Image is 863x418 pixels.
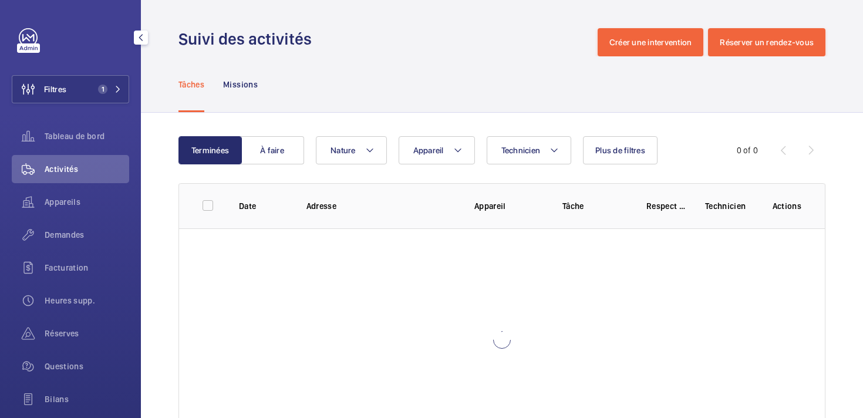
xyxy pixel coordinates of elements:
[501,146,541,155] span: Technicien
[773,200,801,212] p: Actions
[178,28,319,50] h1: Suivi des activités
[178,136,242,164] button: Terminées
[45,328,129,339] span: Réserves
[45,393,129,405] span: Bilans
[598,28,704,56] button: Créer une intervention
[241,136,304,164] button: À faire
[562,200,628,212] p: Tâche
[708,28,825,56] button: Réserver un rendez-vous
[474,200,544,212] p: Appareil
[98,85,107,94] span: 1
[487,136,572,164] button: Technicien
[44,83,66,95] span: Filtres
[223,79,258,90] p: Missions
[331,146,356,155] span: Nature
[12,75,129,103] button: Filtres1
[178,79,204,90] p: Tâches
[45,163,129,175] span: Activités
[413,146,444,155] span: Appareil
[239,200,288,212] p: Date
[583,136,658,164] button: Plus de filtres
[45,130,129,142] span: Tableau de bord
[45,360,129,372] span: Questions
[399,136,475,164] button: Appareil
[45,196,129,208] span: Appareils
[737,144,758,156] div: 0 of 0
[705,200,754,212] p: Technicien
[45,295,129,306] span: Heures supp.
[45,262,129,274] span: Facturation
[595,146,645,155] span: Plus de filtres
[45,229,129,241] span: Demandes
[306,200,456,212] p: Adresse
[646,200,686,212] p: Respect délai
[316,136,387,164] button: Nature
